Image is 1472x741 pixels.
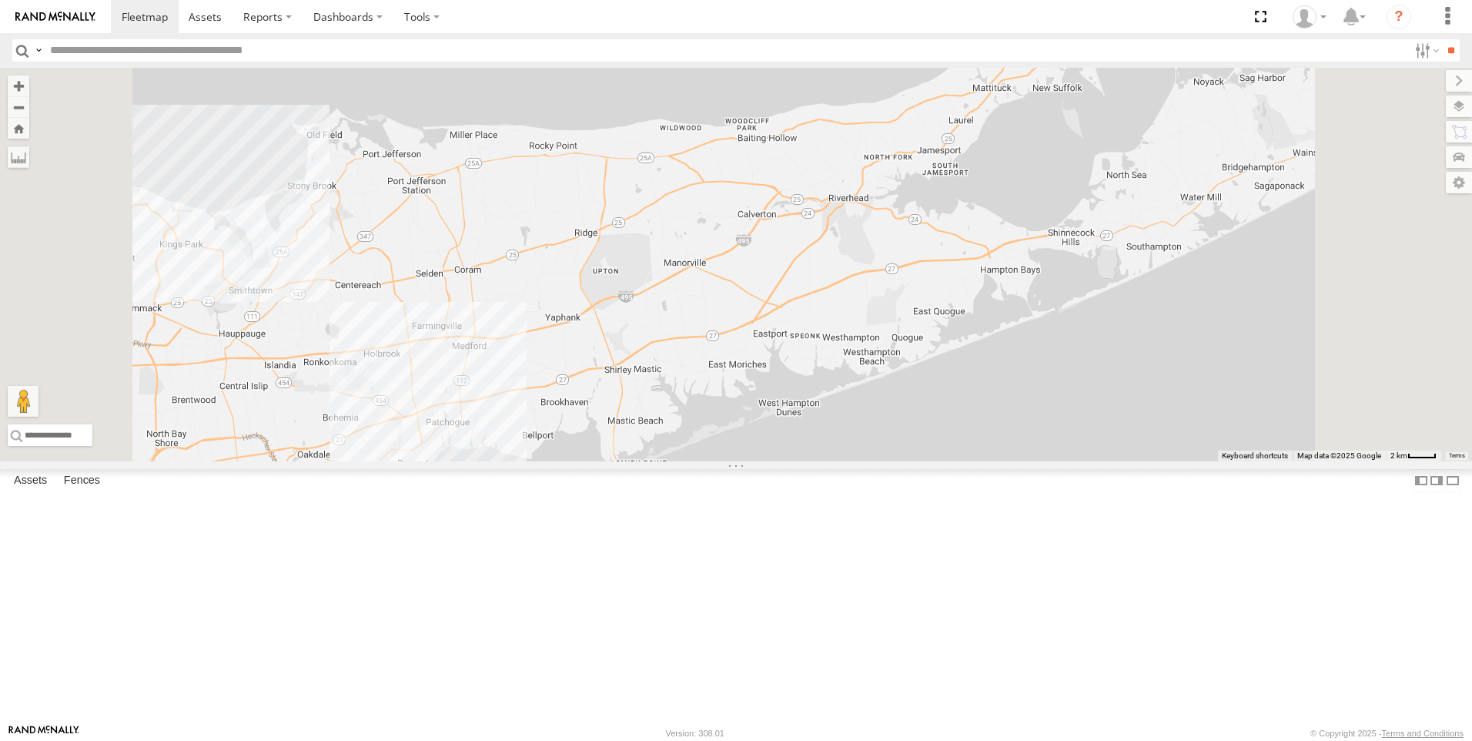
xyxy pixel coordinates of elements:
[1297,451,1381,460] span: Map data ©2025 Google
[56,470,108,491] label: Fences
[1413,469,1429,491] label: Dock Summary Table to the Left
[1387,5,1411,29] i: ?
[8,75,29,96] button: Zoom in
[1409,39,1442,62] label: Search Filter Options
[1382,729,1464,738] a: Terms and Conditions
[1390,451,1407,460] span: 2 km
[1445,469,1460,491] label: Hide Summary Table
[8,96,29,118] button: Zoom out
[1446,172,1472,193] label: Map Settings
[8,386,38,417] button: Drag Pegman onto the map to open Street View
[1449,453,1465,459] a: Terms (opens in new tab)
[8,146,29,168] label: Measure
[8,726,79,741] a: Visit our Website
[1386,451,1441,461] button: Map Scale: 2 km per 34 pixels
[1222,451,1288,461] button: Keyboard shortcuts
[1310,729,1464,738] div: © Copyright 2025 -
[666,729,724,738] div: Version: 308.01
[1287,5,1332,28] div: Barbara Muller
[1429,469,1444,491] label: Dock Summary Table to the Right
[8,118,29,139] button: Zoom Home
[32,39,45,62] label: Search Query
[15,12,95,22] img: rand-logo.svg
[6,470,55,491] label: Assets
